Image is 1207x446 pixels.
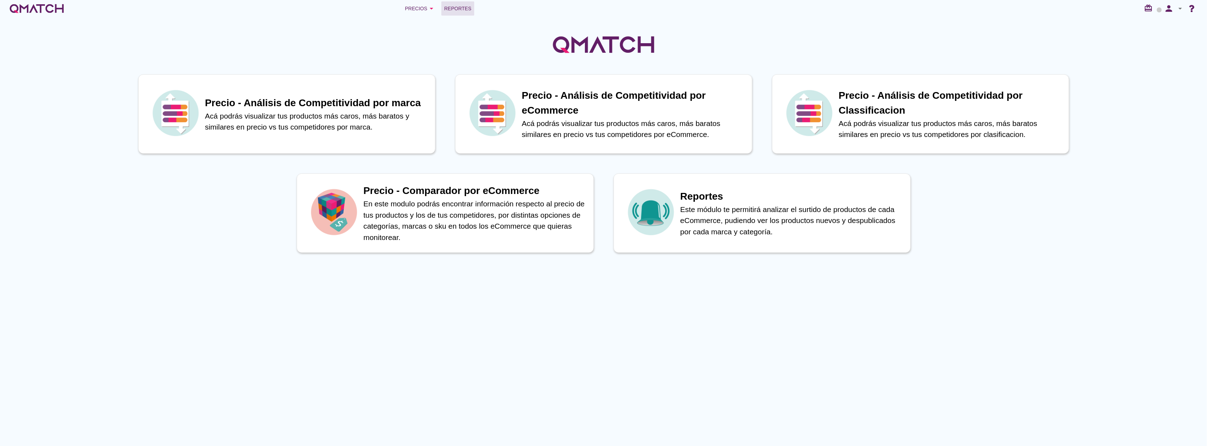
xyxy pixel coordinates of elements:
i: person [1162,4,1176,13]
img: icon [151,88,200,138]
button: Precios [399,1,441,16]
p: En este modulo podrás encontrar información respecto al precio de tus productos y los de tus comp... [364,198,586,243]
p: Acá podrás visualizar tus productos más caros, más baratos similares en precio vs tus competidore... [522,118,745,140]
a: Reportes [441,1,474,16]
h1: Precio - Análisis de Competitividad por Classificacion [839,88,1062,118]
h1: Precio - Comparador por eCommerce [364,183,586,198]
img: QMatchLogo [551,27,657,62]
a: iconPrecio - Análisis de Competitividad por marcaAcá podrás visualizar tus productos más caros, m... [128,74,445,154]
h1: Precio - Análisis de Competitividad por eCommerce [522,88,745,118]
a: white-qmatch-logo [8,1,65,16]
a: iconPrecio - Análisis de Competitividad por ClassificacionAcá podrás visualizar tus productos más... [762,74,1079,154]
p: Este módulo te permitirá analizar el surtido de productos de cada eCommerce, pudiendo ver los pro... [680,204,903,238]
h1: Precio - Análisis de Competitividad por marca [205,96,428,110]
img: icon [784,88,834,138]
img: icon [468,88,517,138]
i: redeem [1144,4,1155,12]
img: icon [309,187,359,237]
a: iconReportesEste módulo te permitirá analizar el surtido de productos de cada eCommerce, pudiendo... [604,173,921,253]
img: icon [626,187,675,237]
i: arrow_drop_down [1176,4,1184,13]
span: Reportes [444,4,471,13]
p: Acá podrás visualizar tus productos más caros, más baratos similares en precio vs tus competidore... [839,118,1062,140]
a: iconPrecio - Análisis de Competitividad por eCommerceAcá podrás visualizar tus productos más caro... [445,74,762,154]
i: arrow_drop_down [427,4,436,13]
h1: Reportes [680,189,903,204]
a: iconPrecio - Comparador por eCommerceEn este modulo podrás encontrar información respecto al prec... [287,173,604,253]
div: Precios [405,4,436,13]
p: Acá podrás visualizar tus productos más caros, más baratos y similares en precio vs tus competido... [205,110,428,133]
